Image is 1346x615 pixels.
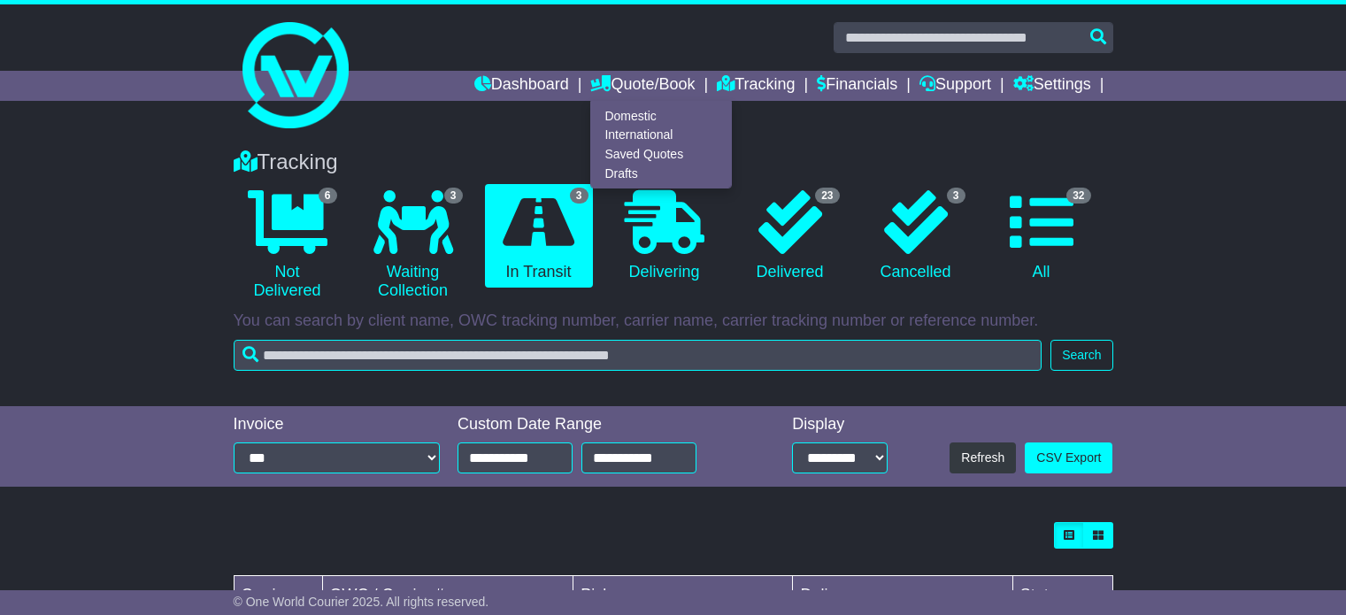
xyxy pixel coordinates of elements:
[919,71,991,101] a: Support
[817,71,897,101] a: Financials
[591,145,731,165] a: Saved Quotes
[234,595,489,609] span: © One World Courier 2025. All rights reserved.
[234,415,441,434] div: Invoice
[815,188,839,204] span: 23
[988,184,1096,288] a: 32 All
[485,184,593,288] a: 3 In Transit
[793,576,1012,615] td: Delivery
[792,415,888,434] div: Display
[234,576,322,615] td: Carrier
[474,71,569,101] a: Dashboard
[1013,71,1091,101] a: Settings
[225,150,1122,175] div: Tracking
[234,184,342,307] a: 6 Not Delivered
[570,188,588,204] span: 3
[234,311,1113,331] p: You can search by client name, OWC tracking number, carrier name, carrier tracking number or refe...
[947,188,965,204] span: 3
[359,184,467,307] a: 3 Waiting Collection
[319,188,337,204] span: 6
[591,126,731,145] a: International
[590,71,695,101] a: Quote/Book
[717,71,795,101] a: Tracking
[590,101,732,188] div: Quote/Book
[1025,442,1112,473] a: CSV Export
[444,188,463,204] span: 3
[950,442,1016,473] button: Refresh
[573,576,793,615] td: Pickup
[736,184,844,288] a: 23 Delivered
[591,164,731,183] a: Drafts
[611,184,719,288] a: Delivering
[1012,576,1112,615] td: Status
[1066,188,1090,204] span: 32
[1050,340,1112,371] button: Search
[591,106,731,126] a: Domestic
[322,576,573,615] td: OWC / Carrier #
[458,415,739,434] div: Custom Date Range
[862,184,970,288] a: 3 Cancelled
